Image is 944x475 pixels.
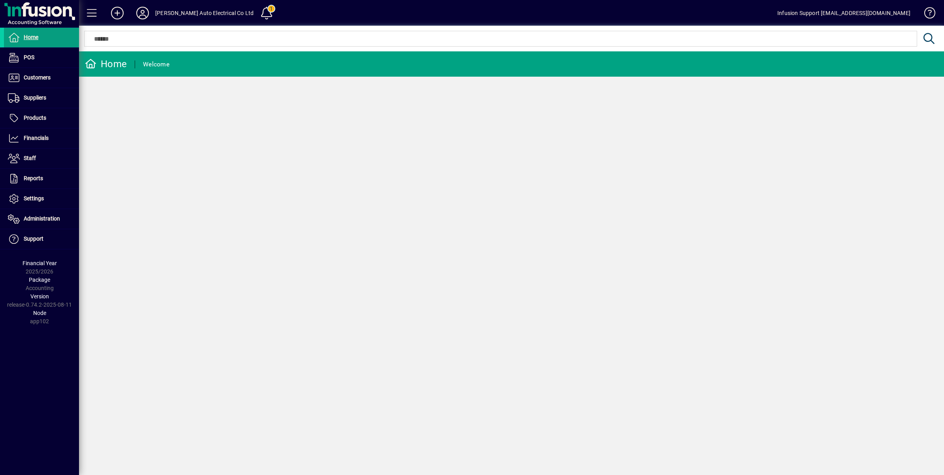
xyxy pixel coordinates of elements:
[24,195,44,202] span: Settings
[24,135,49,141] span: Financials
[29,277,50,283] span: Package
[105,6,130,20] button: Add
[4,128,79,148] a: Financials
[24,54,34,60] span: POS
[24,74,51,81] span: Customers
[85,58,127,70] div: Home
[4,149,79,168] a: Staff
[24,94,46,101] span: Suppliers
[24,115,46,121] span: Products
[24,155,36,161] span: Staff
[130,6,155,20] button: Profile
[918,2,934,27] a: Knowledge Base
[4,209,79,229] a: Administration
[4,189,79,209] a: Settings
[4,108,79,128] a: Products
[30,293,49,300] span: Version
[4,48,79,68] a: POS
[24,175,43,181] span: Reports
[4,88,79,108] a: Suppliers
[24,34,38,40] span: Home
[23,260,57,266] span: Financial Year
[24,236,43,242] span: Support
[24,215,60,222] span: Administration
[4,169,79,188] a: Reports
[777,7,910,19] div: Infusion Support [EMAIL_ADDRESS][DOMAIN_NAME]
[4,229,79,249] a: Support
[4,68,79,88] a: Customers
[33,310,46,316] span: Node
[143,58,169,71] div: Welcome
[155,7,254,19] div: [PERSON_NAME] Auto Electrical Co Ltd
